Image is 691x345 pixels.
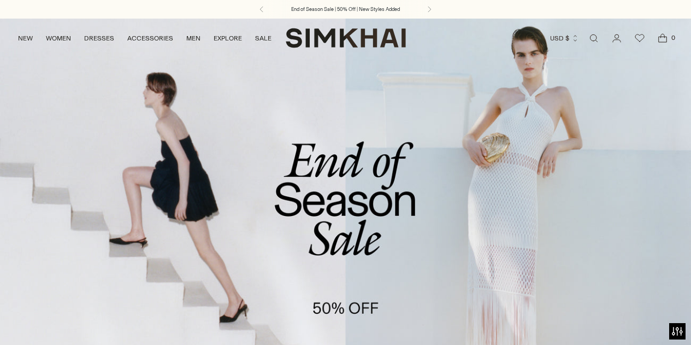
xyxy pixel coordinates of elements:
[186,26,200,50] a: MEN
[629,27,651,49] a: Wishlist
[550,26,579,50] button: USD $
[668,33,678,43] span: 0
[652,27,674,49] a: Open cart modal
[606,27,628,49] a: Go to the account page
[127,26,173,50] a: ACCESSORIES
[291,5,400,13] a: End of Season Sale | 50% Off | New Styles Added
[255,26,271,50] a: SALE
[286,27,406,49] a: SIMKHAI
[583,27,605,49] a: Open search modal
[18,26,33,50] a: NEW
[84,26,114,50] a: DRESSES
[214,26,242,50] a: EXPLORE
[46,26,71,50] a: WOMEN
